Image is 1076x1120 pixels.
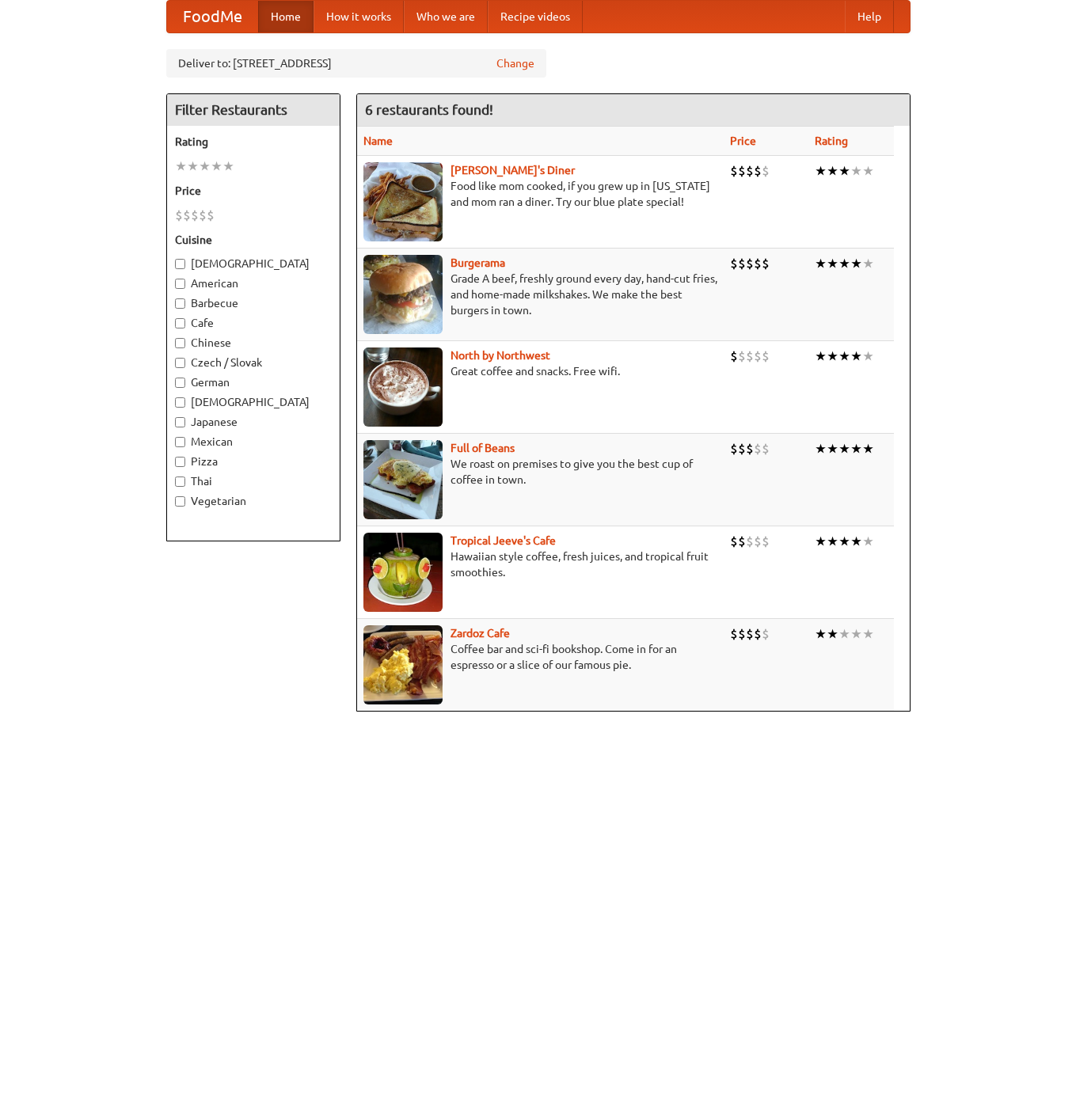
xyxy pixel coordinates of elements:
[738,255,746,272] li: $
[175,259,185,269] input: [DEMOGRAPHIC_DATA]
[175,134,332,150] h5: Rating
[191,207,199,224] li: $
[175,298,185,309] input: Barbecue
[815,625,827,643] li: ★
[187,158,199,175] li: ★
[815,440,827,457] li: ★
[175,275,332,291] label: American
[496,55,534,71] a: Change
[815,162,827,180] li: ★
[258,1,314,32] a: Home
[451,442,515,454] a: Full of Beans
[746,162,754,180] li: $
[167,1,258,32] a: FoodMe
[488,1,583,32] a: Recipe videos
[862,625,874,643] li: ★
[838,347,850,365] li: ★
[451,256,505,269] a: Burgerama
[738,533,746,550] li: $
[850,625,862,643] li: ★
[746,255,754,272] li: $
[183,207,191,224] li: $
[166,49,546,78] div: Deliver to: [STREET_ADDRESS]
[175,457,185,467] input: Pizza
[175,493,332,509] label: Vegetarian
[363,162,443,241] img: sallys.jpg
[211,158,222,175] li: ★
[175,318,185,328] input: Cafe
[730,625,738,643] li: $
[175,374,332,390] label: German
[762,255,770,272] li: $
[762,162,770,180] li: $
[363,533,443,612] img: jeeves.jpg
[838,533,850,550] li: ★
[838,255,850,272] li: ★
[815,347,827,365] li: ★
[754,255,762,272] li: $
[838,440,850,457] li: ★
[363,549,717,580] p: Hawaiian style coffee, fresh juices, and tropical fruit smoothies.
[845,1,894,32] a: Help
[451,349,550,362] a: North by Northwest
[175,295,332,311] label: Barbecue
[730,255,738,272] li: $
[175,496,185,507] input: Vegetarian
[762,625,770,643] li: $
[730,135,756,147] a: Price
[175,338,185,348] input: Chinese
[850,440,862,457] li: ★
[175,454,332,469] label: Pizza
[175,378,185,388] input: German
[730,162,738,180] li: $
[850,347,862,365] li: ★
[738,162,746,180] li: $
[199,207,207,224] li: $
[754,533,762,550] li: $
[175,183,332,199] h5: Price
[862,347,874,365] li: ★
[850,533,862,550] li: ★
[175,158,187,175] li: ★
[746,347,754,365] li: $
[451,534,556,547] a: Tropical Jeeve's Cafe
[762,347,770,365] li: $
[175,358,185,368] input: Czech / Slovak
[207,207,215,224] li: $
[862,533,874,550] li: ★
[738,440,746,457] li: $
[404,1,488,32] a: Who we are
[175,437,185,447] input: Mexican
[167,94,340,126] h4: Filter Restaurants
[827,162,838,180] li: ★
[862,162,874,180] li: ★
[838,625,850,643] li: ★
[363,347,443,427] img: north.jpg
[363,271,717,318] p: Grade A beef, freshly ground every day, hand-cut fries, and home-made milkshakes. We make the bes...
[850,162,862,180] li: ★
[175,397,185,408] input: [DEMOGRAPHIC_DATA]
[746,440,754,457] li: $
[815,533,827,550] li: ★
[827,533,838,550] li: ★
[738,625,746,643] li: $
[754,162,762,180] li: $
[754,347,762,365] li: $
[175,434,332,450] label: Mexican
[363,625,443,704] img: zardoz.jpg
[730,347,738,365] li: $
[730,533,738,550] li: $
[363,440,443,519] img: beans.jpg
[451,627,510,640] a: Zardoz Cafe
[175,207,183,224] li: $
[730,440,738,457] li: $
[451,164,575,177] a: [PERSON_NAME]'s Diner
[363,363,717,379] p: Great coffee and snacks. Free wifi.
[746,625,754,643] li: $
[363,178,717,210] p: Food like mom cooked, if you grew up in [US_STATE] and mom ran a diner. Try our blue plate special!
[175,256,332,271] label: [DEMOGRAPHIC_DATA]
